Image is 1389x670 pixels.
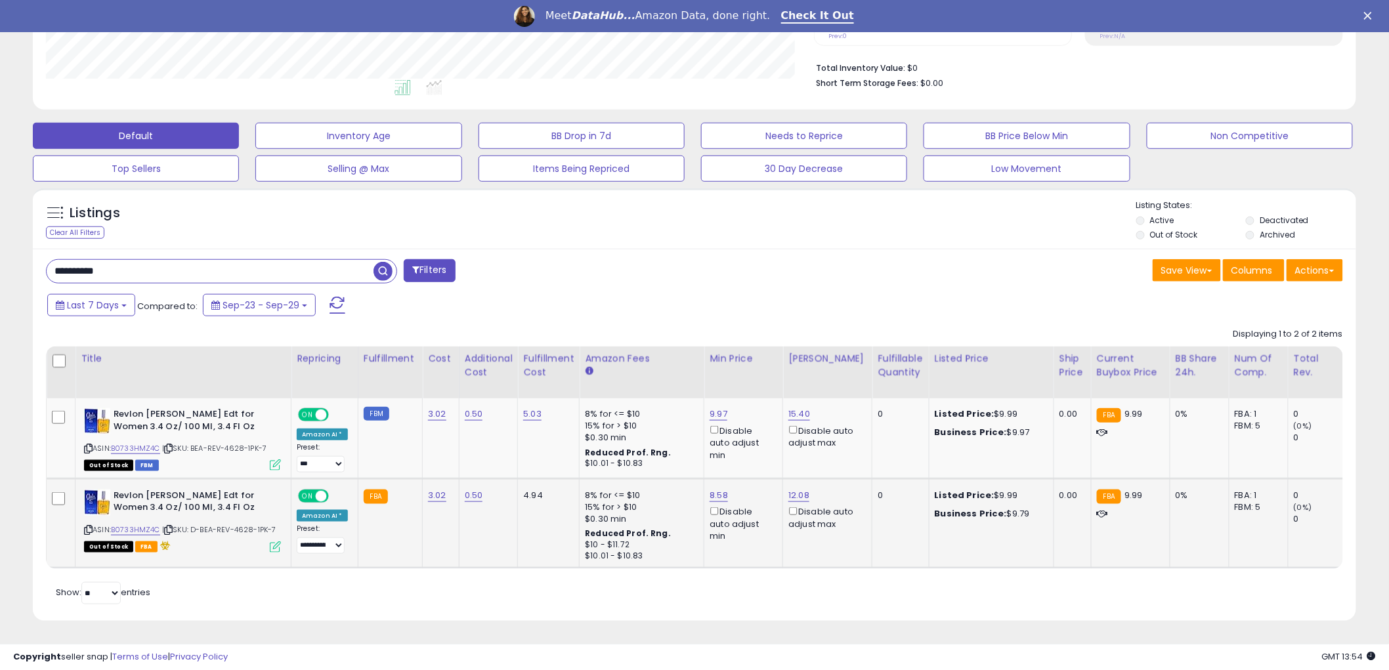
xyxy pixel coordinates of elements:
span: 9.99 [1124,489,1143,501]
div: BB Share 24h. [1176,352,1224,379]
a: B0733HMZ4C [111,443,160,454]
span: FBM [135,460,159,471]
div: Amazon AI * [297,510,348,522]
div: $0.30 min [585,432,694,444]
span: OFF [327,490,348,501]
b: Business Price: [935,507,1007,520]
b: Revlon [PERSON_NAME] Edt for Women 3.4 Oz/ 100 Ml, 3.4 Fl Oz [114,490,273,517]
span: 9.99 [1124,408,1143,420]
span: Sep-23 - Sep-29 [223,299,299,312]
h5: Listings [70,204,120,222]
div: Amazon AI * [297,429,348,440]
button: Needs to Reprice [701,123,907,149]
div: 0% [1176,490,1219,501]
button: Sep-23 - Sep-29 [203,294,316,316]
div: seller snap | | [13,651,228,663]
span: All listings that are currently out of stock and unavailable for purchase on Amazon [84,541,133,553]
a: 3.02 [428,489,446,502]
div: Current Buybox Price [1097,352,1165,379]
label: Out of Stock [1150,229,1198,240]
div: Total Rev. [1294,352,1342,379]
div: 0 [1294,432,1347,444]
span: FBA [135,541,158,553]
div: Repricing [297,352,353,366]
button: Low Movement [924,156,1130,182]
b: Total Inventory Value: [816,62,905,73]
div: 0% [1176,408,1219,420]
a: Privacy Policy [170,650,228,663]
b: Listed Price: [935,408,994,420]
button: Save View [1153,259,1221,282]
div: 0.00 [1059,408,1081,420]
small: FBA [1097,408,1121,423]
div: Listed Price [935,352,1048,366]
div: Fulfillment [364,352,417,366]
label: Active [1150,215,1174,226]
button: 30 Day Decrease [701,156,907,182]
small: FBA [364,490,388,504]
button: Default [33,123,239,149]
div: 0 [1294,513,1347,525]
label: Archived [1260,229,1295,240]
a: 3.02 [428,408,446,421]
b: Revlon [PERSON_NAME] Edt for Women 3.4 Oz/ 100 Ml, 3.4 Fl Oz [114,408,273,436]
span: ON [299,409,316,421]
small: (0%) [1294,502,1312,513]
span: ON [299,490,316,501]
div: Disable auto adjust max [788,423,862,449]
div: 15% for > $10 [585,501,694,513]
div: Num of Comp. [1235,352,1283,379]
div: Disable auto adjust min [710,423,773,461]
span: | SKU: BEA-REV-4628-1PK-7 [162,443,267,453]
small: (0%) [1294,421,1312,431]
div: $10.01 - $10.83 [585,458,694,469]
button: Actions [1287,259,1343,282]
div: 0 [1294,408,1347,420]
span: Show: entries [56,586,150,598]
div: Min Price [710,352,777,366]
div: $9.99 [935,408,1044,420]
img: 41D0GX1o9oL._SL40_.jpg [84,490,110,516]
b: Listed Price: [935,489,994,501]
button: Items Being Repriced [479,156,685,182]
div: FBA: 1 [1235,408,1278,420]
b: Reduced Prof. Rng. [585,447,671,458]
div: 0 [878,408,918,420]
button: Top Sellers [33,156,239,182]
div: 0.00 [1059,490,1081,501]
label: Deactivated [1260,215,1309,226]
div: Fulfillment Cost [523,352,574,379]
div: Disable auto adjust min [710,505,773,542]
div: FBM: 5 [1235,501,1278,513]
span: Compared to: [137,300,198,312]
div: $9.99 [935,490,1044,501]
button: Non Competitive [1147,123,1353,149]
small: FBA [1097,490,1121,504]
button: Selling @ Max [255,156,461,182]
div: ASIN: [84,408,281,469]
div: $0.30 min [585,513,694,525]
button: BB Price Below Min [924,123,1130,149]
img: 41D0GX1o9oL._SL40_.jpg [84,408,110,434]
div: $9.97 [935,427,1044,438]
a: Check It Out [781,9,855,24]
img: Profile image for Georgie [514,6,535,27]
div: Fulfillable Quantity [878,352,923,379]
small: Prev: N/A [1100,32,1125,40]
div: 15% for > $10 [585,420,694,432]
a: 15.40 [788,408,810,421]
i: DataHub... [572,9,635,22]
div: Displaying 1 to 2 of 2 items [1233,328,1343,341]
div: $9.79 [935,508,1044,520]
div: Additional Cost [465,352,513,379]
span: 2025-10-8 13:54 GMT [1322,650,1376,663]
div: Amazon Fees [585,352,698,366]
button: BB Drop in 7d [479,123,685,149]
a: 0.50 [465,408,483,421]
div: Meet Amazon Data, done right. [545,9,771,22]
b: Short Term Storage Fees: [816,77,918,89]
small: FBM [364,407,389,421]
button: Inventory Age [255,123,461,149]
b: Business Price: [935,426,1007,438]
small: Amazon Fees. [585,366,593,377]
